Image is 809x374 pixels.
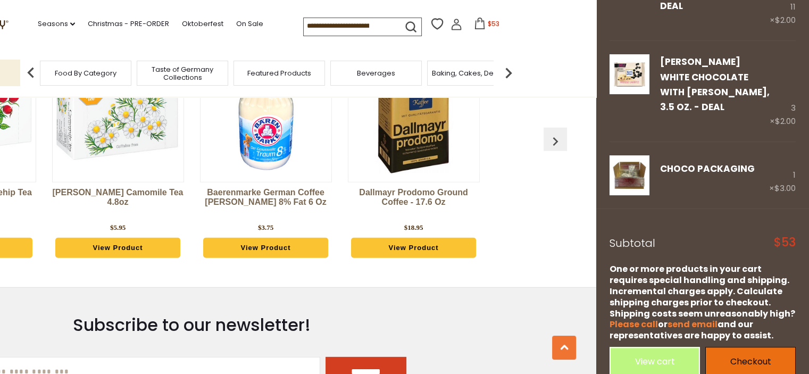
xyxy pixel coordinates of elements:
[110,222,126,233] div: $5.95
[357,69,395,77] a: Beverages
[668,318,718,330] a: send email
[53,43,184,173] img: Onno Behrends Camomile Tea 4.8oz
[404,222,423,233] div: $18.95
[88,18,169,30] a: Christmas - PRE-ORDER
[52,188,184,220] a: [PERSON_NAME] Camomile Tea 4.8oz
[55,69,116,77] a: Food By Category
[610,318,658,330] a: Please call
[258,222,273,233] div: $3.75
[547,133,564,150] img: previous arrow
[610,54,649,94] img: Ritter White Chocolate with Lakritz
[247,69,311,77] a: Featured Products
[774,237,796,248] span: $53
[236,18,263,30] a: On Sale
[775,115,796,127] span: $2.00
[181,18,223,30] a: Oktoberfest
[201,43,331,173] img: Baerenmarke German Coffee Creamer 8% Fat 6 oz
[203,238,329,258] a: View Product
[464,18,510,34] button: $53
[140,65,225,81] a: Taste of Germany Collections
[351,238,477,258] a: View Product
[769,155,796,195] div: 1 ×
[200,188,332,220] a: Baerenmarke German Coffee [PERSON_NAME] 8% Fat 6 oz
[610,236,655,251] span: Subtotal
[610,264,796,342] div: One or more products in your cart requires special handling and shipping. Incremental charges app...
[775,14,796,26] span: $2.00
[348,188,480,220] a: Dallmayr Prodomo Ground Coffee - 17.6 oz
[770,54,796,128] div: 3 ×
[432,69,514,77] a: Baking, Cakes, Desserts
[38,18,75,30] a: Seasons
[660,55,770,113] a: [PERSON_NAME] White Chocolate with [PERSON_NAME], 3.5 oz. - DEAL
[610,155,649,195] img: CHOCO Packaging
[610,54,649,128] a: Ritter White Chocolate with Lakritz
[498,62,519,84] img: next arrow
[55,238,181,258] a: View Product
[348,43,479,173] img: Dallmayr Prodomo Ground Coffee - 17.6 oz
[660,162,755,175] a: CHOCO Packaging
[488,19,499,28] span: $53
[20,62,41,84] img: previous arrow
[774,182,796,194] span: $3.00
